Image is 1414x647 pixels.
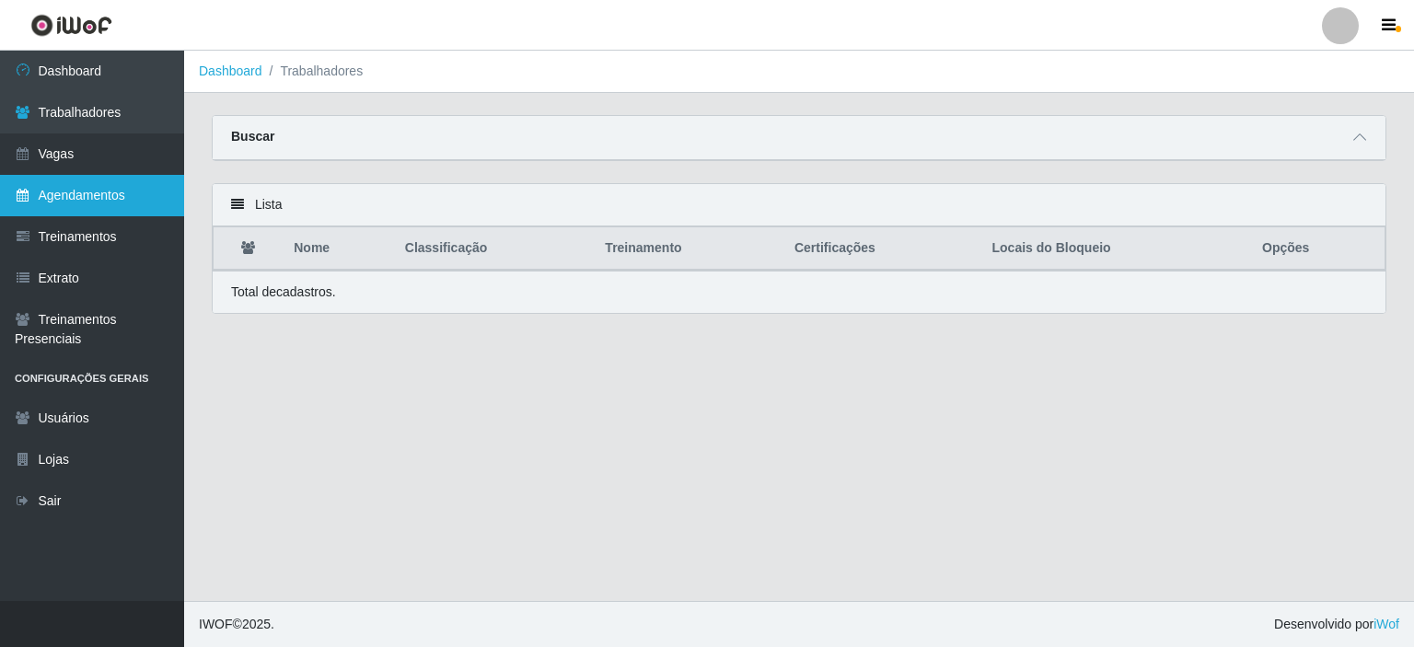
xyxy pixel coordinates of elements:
li: Trabalhadores [262,62,364,81]
strong: Buscar [231,129,274,144]
span: IWOF [199,617,233,631]
span: © 2025 . [199,615,274,634]
a: Dashboard [199,64,262,78]
nav: breadcrumb [184,51,1414,93]
th: Locais do Bloqueio [981,227,1252,271]
th: Classificação [394,227,595,271]
img: CoreUI Logo [30,14,112,37]
th: Certificações [783,227,981,271]
a: iWof [1373,617,1399,631]
div: Lista [213,184,1385,226]
span: Desenvolvido por [1274,615,1399,634]
p: Total de cadastros. [231,283,336,302]
th: Treinamento [594,227,783,271]
th: Opções [1251,227,1385,271]
th: Nome [283,227,394,271]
